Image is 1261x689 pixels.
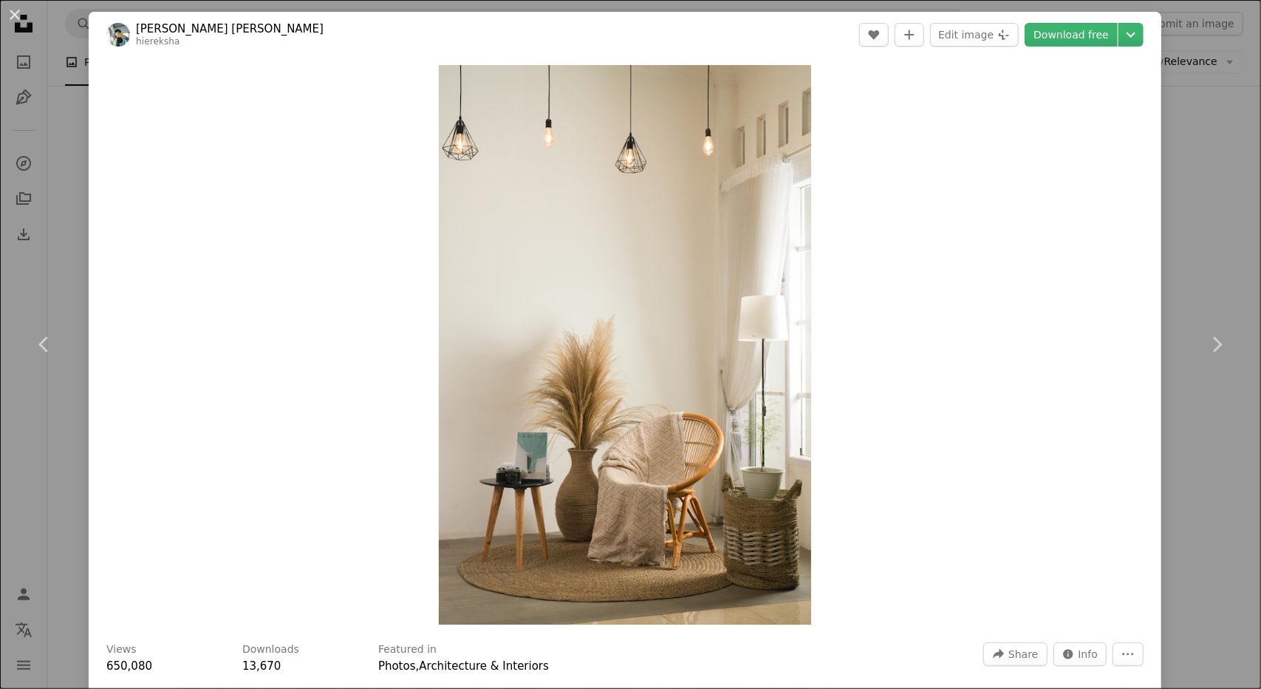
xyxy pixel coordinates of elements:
a: [PERSON_NAME] [PERSON_NAME] [136,21,324,36]
button: Add to Collection [895,23,924,47]
button: Stats about this image [1053,642,1107,666]
span: , [416,659,420,673]
span: Info [1079,643,1098,665]
img: Go to Fairuz Naufal Zaki's profile [106,23,130,47]
button: Like [859,23,889,47]
h3: Featured in [378,642,437,657]
img: a living room with a chair, table and a potted plant [439,65,812,625]
span: Share [1008,643,1038,665]
h3: Views [106,642,137,657]
a: Architecture & Interiors [419,659,549,673]
a: Next [1172,274,1261,415]
span: 650,080 [106,659,152,673]
h3: Downloads [242,642,299,657]
a: Download free [1025,23,1118,47]
a: hiereksha [136,36,180,47]
button: Choose download size [1118,23,1144,47]
button: Share this image [983,642,1047,666]
button: More Actions [1113,642,1144,666]
a: Photos [378,659,416,673]
span: 13,670 [242,659,281,673]
button: Zoom in on this image [439,65,812,625]
button: Edit image [930,23,1019,47]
